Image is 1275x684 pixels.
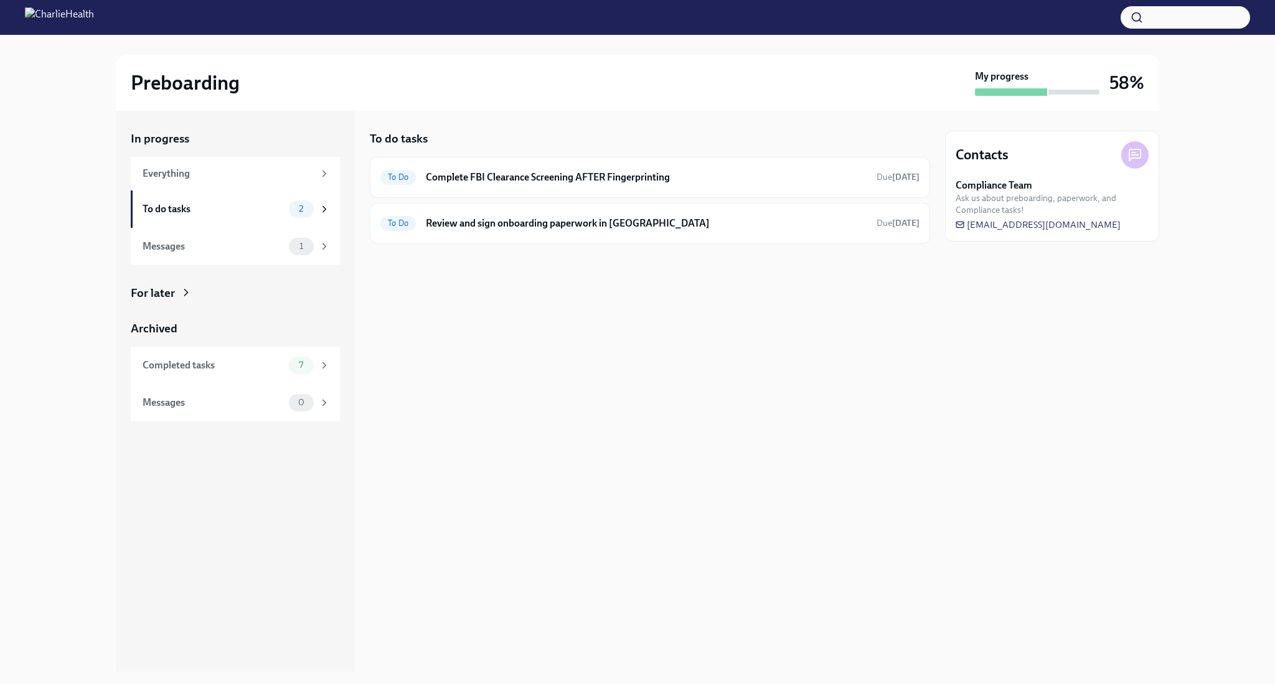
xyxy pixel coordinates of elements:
[892,172,920,182] strong: [DATE]
[143,358,284,372] div: Completed tasks
[131,70,240,95] h2: Preboarding
[380,167,920,187] a: To DoComplete FBI Clearance Screening AFTER FingerprintingDue[DATE]
[877,217,920,229] span: September 26th, 2025 07:00
[143,167,314,180] div: Everything
[131,384,340,421] a: Messages0
[131,190,340,228] a: To do tasks2
[131,228,340,265] a: Messages1
[291,398,312,407] span: 0
[25,7,94,27] img: CharlieHealth
[131,157,340,190] a: Everything
[131,321,340,337] a: Archived
[370,131,428,147] h5: To do tasks
[131,285,340,301] a: For later
[975,70,1028,83] strong: My progress
[143,202,284,216] div: To do tasks
[426,217,867,230] h6: Review and sign onboarding paperwork in [GEOGRAPHIC_DATA]
[143,396,284,410] div: Messages
[426,171,867,184] h6: Complete FBI Clearance Screening AFTER Fingerprinting
[291,204,311,213] span: 2
[380,218,416,228] span: To Do
[956,146,1009,164] h4: Contacts
[956,218,1121,231] a: [EMAIL_ADDRESS][DOMAIN_NAME]
[131,347,340,384] a: Completed tasks7
[143,240,284,253] div: Messages
[131,131,340,147] a: In progress
[877,171,920,183] span: September 26th, 2025 07:00
[892,218,920,228] strong: [DATE]
[131,285,175,301] div: For later
[877,218,920,228] span: Due
[1109,72,1144,94] h3: 58%
[291,360,311,370] span: 7
[292,241,311,251] span: 1
[956,192,1149,216] span: Ask us about preboarding, paperwork, and Compliance tasks!
[380,213,920,233] a: To DoReview and sign onboarding paperwork in [GEOGRAPHIC_DATA]Due[DATE]
[877,172,920,182] span: Due
[380,172,416,182] span: To Do
[956,179,1032,192] strong: Compliance Team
